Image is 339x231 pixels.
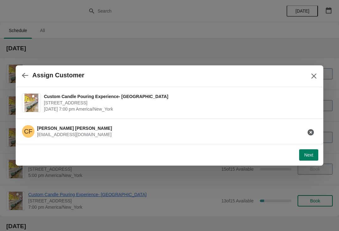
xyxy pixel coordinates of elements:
[44,100,314,106] span: [STREET_ADDRESS]
[24,94,38,112] img: Custom Candle Pouring Experience- Delray Beach | 415 East Atlantic Avenue, Delray Beach, FL, USA ...
[22,125,35,138] span: Cassandra
[37,126,112,131] span: [PERSON_NAME] [PERSON_NAME]
[304,152,313,157] span: Next
[44,106,314,112] span: [DATE] 7:00 pm America/New_York
[37,132,111,137] span: [EMAIL_ADDRESS][DOMAIN_NAME]
[308,70,320,82] button: Close
[299,149,318,161] button: Next
[24,128,33,135] text: CF
[32,72,84,79] h2: Assign Customer
[44,93,314,100] span: Custom Candle Pouring Experience- [GEOGRAPHIC_DATA]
